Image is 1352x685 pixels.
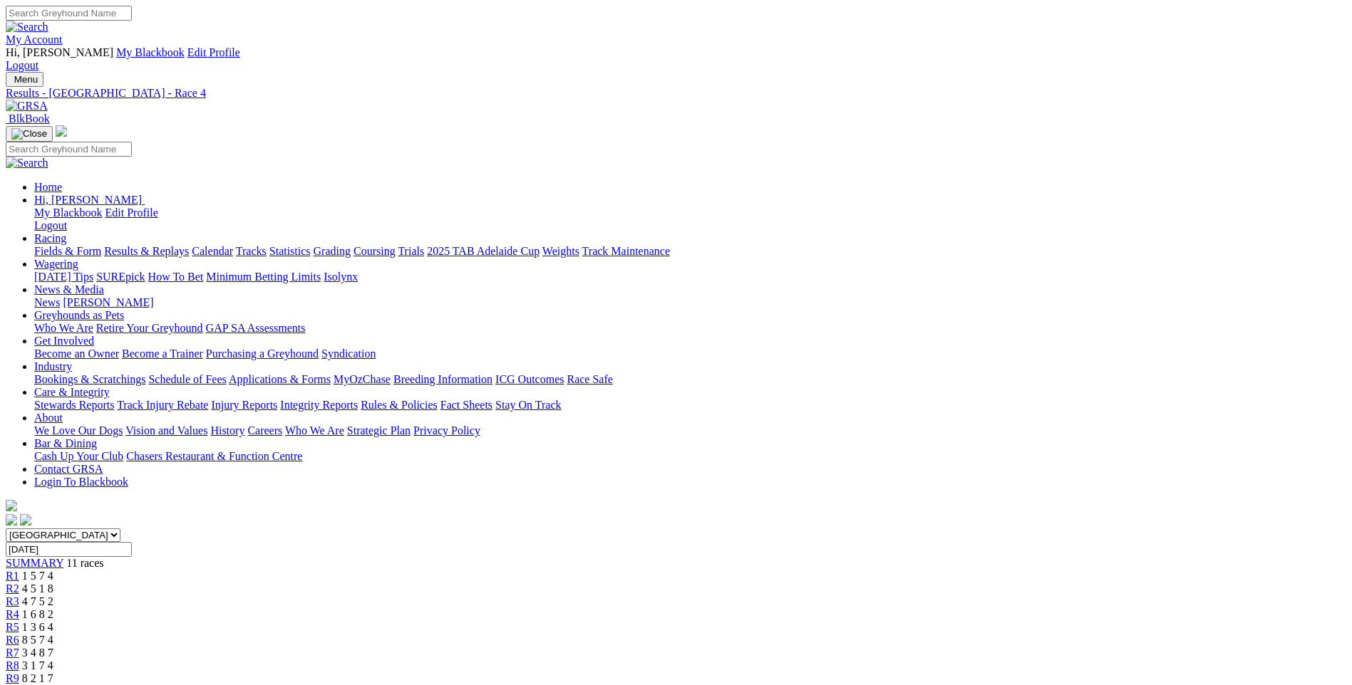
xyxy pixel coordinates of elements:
a: Statistics [269,245,311,257]
a: Grading [314,245,351,257]
span: 11 races [66,557,103,569]
span: 1 5 7 4 [22,570,53,582]
a: Strategic Plan [347,424,411,436]
button: Toggle navigation [6,72,43,87]
div: Hi, [PERSON_NAME] [34,206,1346,232]
div: News & Media [34,296,1346,309]
a: R3 [6,595,19,607]
a: News & Media [34,283,104,296]
a: R7 [6,647,19,659]
a: My Blackbook [34,206,103,219]
a: R1 [6,570,19,582]
a: R5 [6,621,19,633]
a: Stay On Track [495,399,561,411]
a: Edit Profile [187,46,240,58]
div: Bar & Dining [34,450,1346,463]
div: Racing [34,245,1346,258]
a: Fact Sheets [440,399,492,411]
a: SUREpick [96,271,145,283]
a: History [210,424,244,436]
a: Bar & Dining [34,437,97,449]
span: Hi, [PERSON_NAME] [34,194,142,206]
a: Purchasing a Greyhound [206,347,319,360]
a: GAP SA Assessments [206,322,306,334]
input: Search [6,142,132,157]
span: 4 5 1 8 [22,582,53,595]
a: Race Safe [567,373,612,385]
div: Greyhounds as Pets [34,322,1346,335]
a: Rules & Policies [361,399,438,411]
a: Fields & Form [34,245,101,257]
a: [PERSON_NAME] [63,296,153,308]
div: Care & Integrity [34,399,1346,412]
a: Edit Profile [105,206,158,219]
img: twitter.svg [20,514,31,525]
span: Hi, [PERSON_NAME] [6,46,113,58]
a: SUMMARY [6,557,63,569]
a: Greyhounds as Pets [34,309,124,321]
a: Home [34,181,62,193]
span: 4 7 5 2 [22,595,53,607]
a: Results & Replays [104,245,189,257]
span: Menu [14,74,38,85]
a: About [34,412,63,424]
a: Chasers Restaurant & Function Centre [126,450,302,462]
a: Injury Reports [211,399,277,411]
a: Syndication [321,347,376,360]
a: Tracks [236,245,267,257]
a: R2 [6,582,19,595]
a: Isolynx [324,271,358,283]
a: Cash Up Your Club [34,450,123,462]
div: About [34,424,1346,437]
a: Results - [GEOGRAPHIC_DATA] - Race 4 [6,87,1346,100]
a: Applications & Forms [229,373,331,385]
a: How To Bet [148,271,204,283]
img: Close [11,128,47,140]
a: Schedule of Fees [148,373,226,385]
a: Login To Blackbook [34,476,128,488]
input: Search [6,6,132,21]
a: Industry [34,360,72,372]
a: My Blackbook [116,46,185,58]
a: MyOzChase [334,373,391,385]
a: R4 [6,608,19,620]
a: Vision and Values [125,424,207,436]
button: Toggle navigation [6,126,53,142]
a: R6 [6,634,19,646]
a: Weights [542,245,579,257]
a: Privacy Policy [413,424,480,436]
a: Track Maintenance [582,245,670,257]
div: Industry [34,373,1346,386]
span: BlkBook [9,113,50,125]
span: 1 3 6 4 [22,621,53,633]
div: Get Involved [34,347,1346,360]
a: 2025 TAB Adelaide Cup [427,245,540,257]
a: R8 [6,659,19,671]
a: Bookings & Scratchings [34,373,145,385]
a: Logout [34,219,67,231]
a: Hi, [PERSON_NAME] [34,194,145,206]
a: R9 [6,672,19,684]
a: Retire Your Greyhound [96,322,203,334]
a: Logout [6,59,38,71]
a: Become an Owner [34,347,119,360]
img: logo-grsa-white.png [56,125,67,137]
div: Wagering [34,271,1346,283]
span: 3 4 8 7 [22,647,53,659]
a: Integrity Reports [280,399,358,411]
a: Become a Trainer [122,347,203,360]
a: Wagering [34,258,78,270]
span: 8 5 7 4 [22,634,53,646]
span: 3 1 7 4 [22,659,53,671]
a: Coursing [354,245,396,257]
img: GRSA [6,100,48,113]
a: Trials [398,245,424,257]
a: Racing [34,232,66,244]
